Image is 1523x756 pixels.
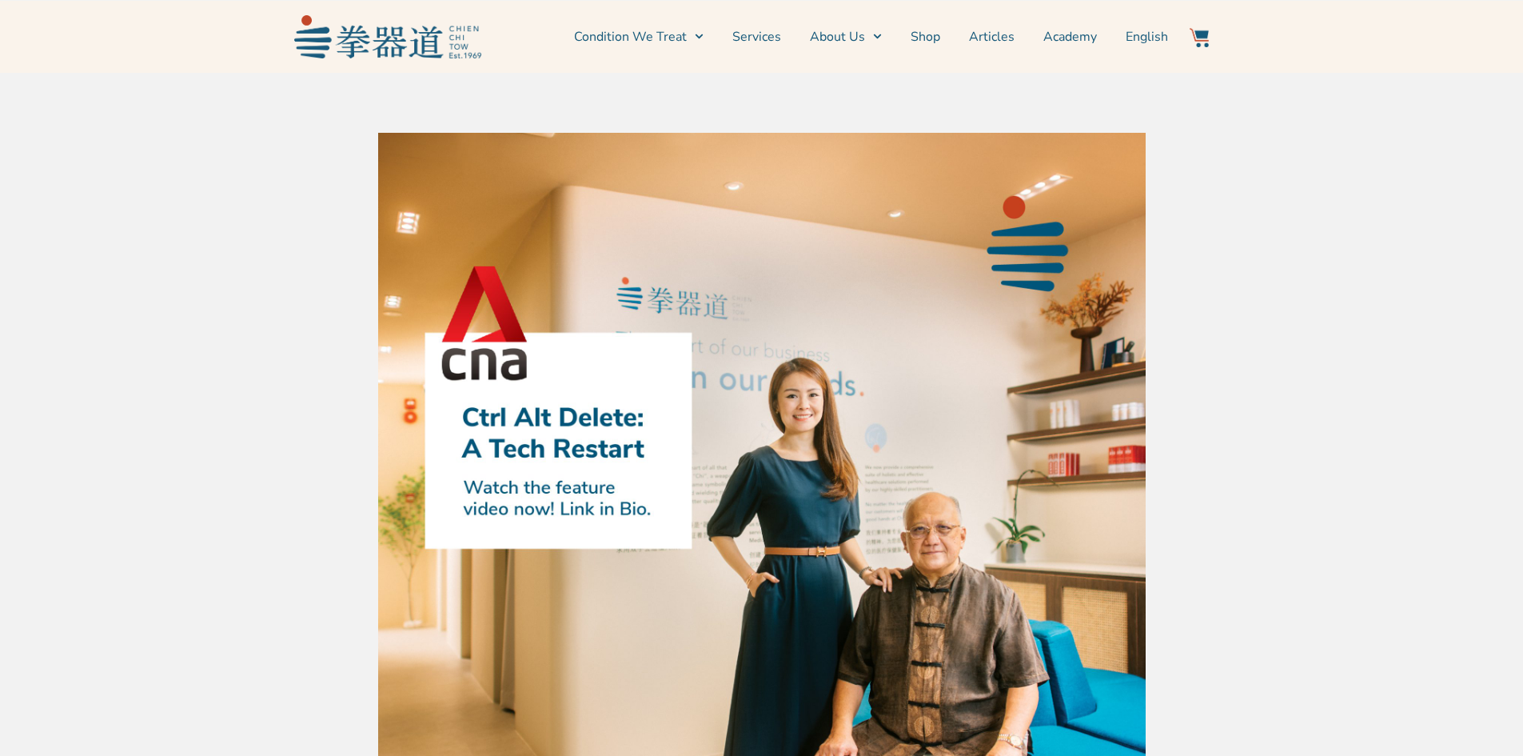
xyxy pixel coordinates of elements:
a: English [1126,17,1168,57]
a: Shop [911,17,940,57]
span: English [1126,27,1168,46]
a: Articles [969,17,1015,57]
nav: Menu [489,17,1169,57]
img: Website Icon-03 [1190,28,1209,47]
a: Services [732,17,781,57]
a: About Us [810,17,882,57]
a: Condition We Treat [574,17,704,57]
a: Academy [1043,17,1097,57]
